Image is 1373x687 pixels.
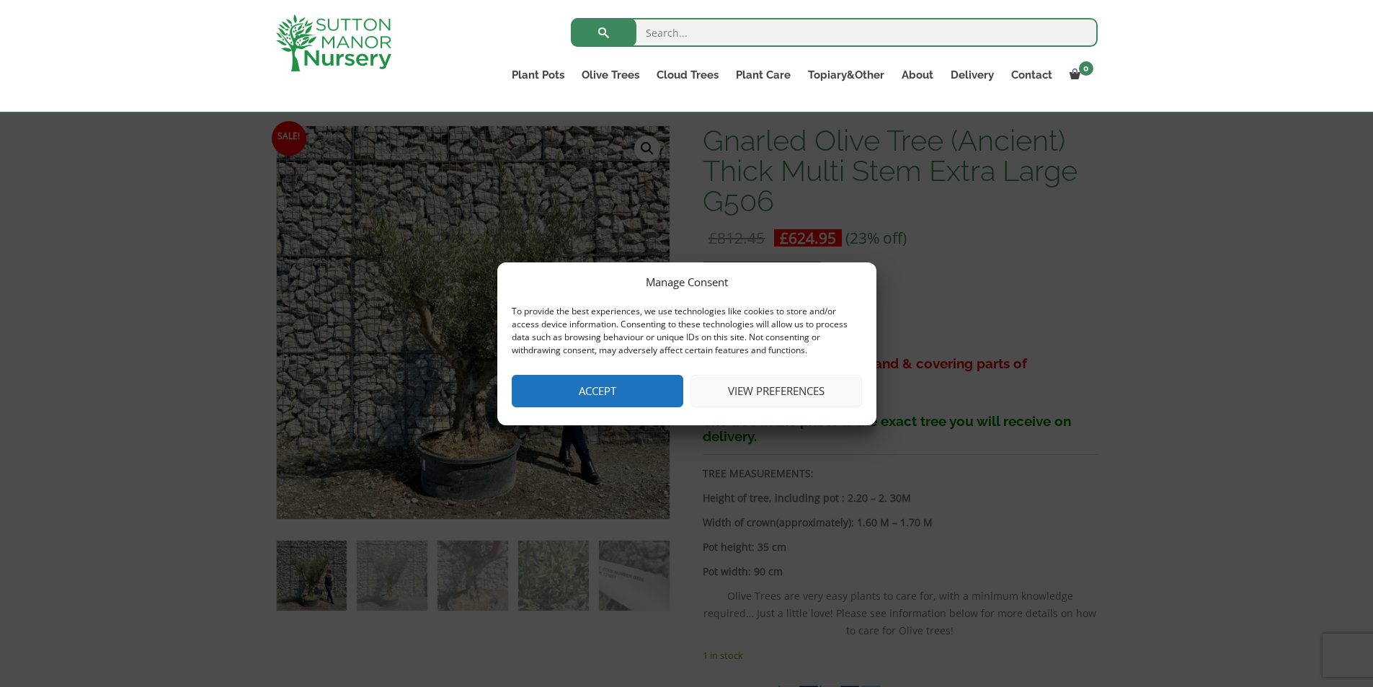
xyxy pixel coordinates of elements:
[1003,65,1061,85] a: Contact
[571,18,1098,47] input: Search...
[503,65,573,85] a: Plant Pots
[690,375,862,407] button: View preferences
[727,65,799,85] a: Plant Care
[276,14,391,71] img: logo
[799,65,893,85] a: Topiary&Other
[512,305,861,357] div: To provide the best experiences, we use technologies like cookies to store and/or access device i...
[648,65,727,85] a: Cloud Trees
[573,65,648,85] a: Olive Trees
[1061,65,1098,85] a: 0
[512,375,683,407] button: Accept
[646,273,728,291] div: Manage Consent
[1079,61,1093,76] span: 0
[893,65,942,85] a: About
[942,65,1003,85] a: Delivery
